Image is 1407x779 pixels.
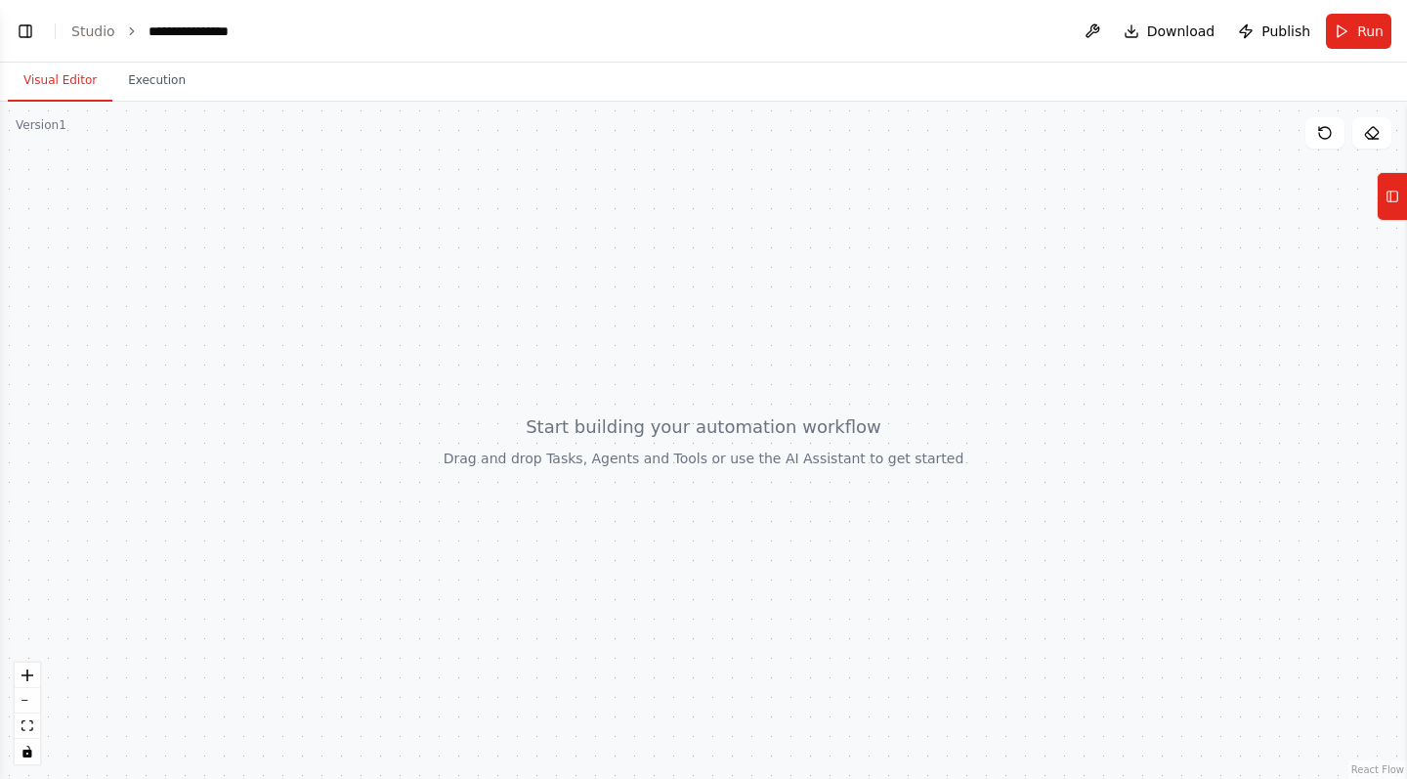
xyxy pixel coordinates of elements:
[1351,764,1404,775] a: React Flow attribution
[1230,14,1318,49] button: Publish
[15,688,40,714] button: zoom out
[112,61,201,102] button: Execution
[1116,14,1223,49] button: Download
[1326,14,1391,49] button: Run
[15,663,40,688] button: zoom in
[15,714,40,739] button: fit view
[16,117,66,133] div: Version 1
[8,61,112,102] button: Visual Editor
[1147,22,1215,41] span: Download
[15,663,40,764] div: React Flow controls
[71,22,229,41] nav: breadcrumb
[1261,22,1310,41] span: Publish
[1357,22,1384,41] span: Run
[12,18,39,45] button: Show left sidebar
[15,739,40,764] button: toggle interactivity
[71,23,115,39] a: Studio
